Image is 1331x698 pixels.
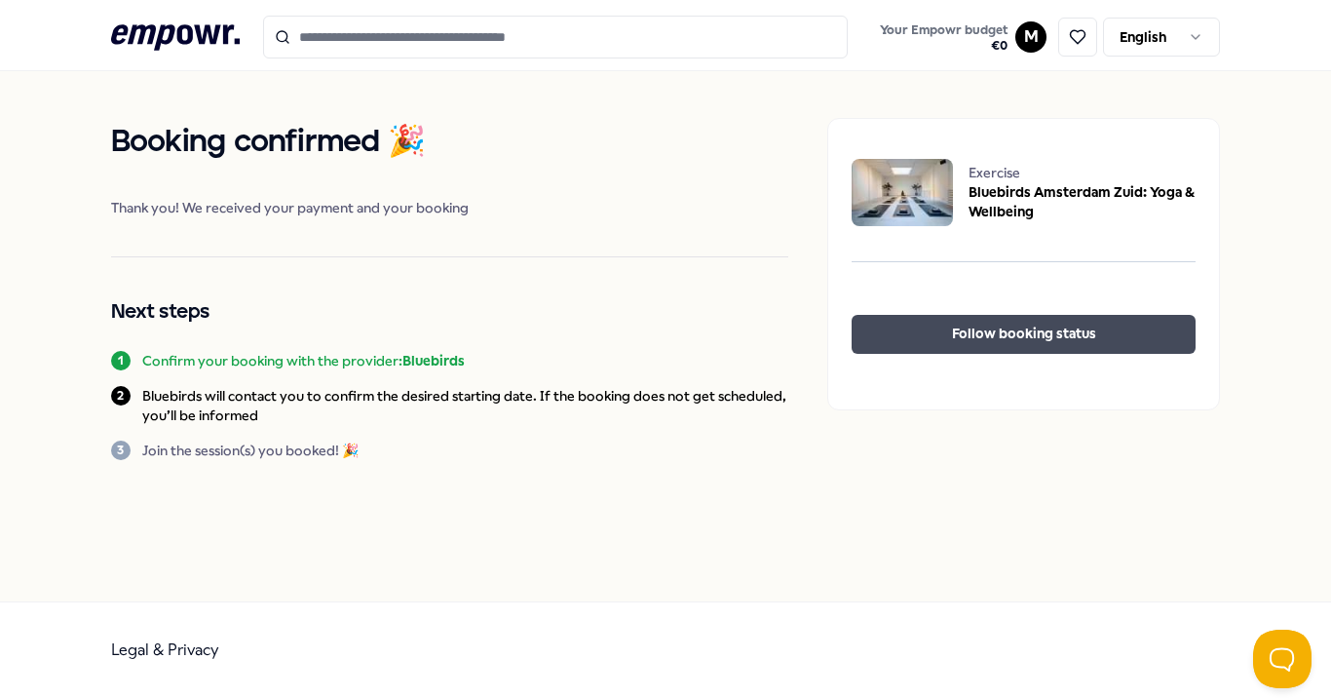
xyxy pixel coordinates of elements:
[402,353,465,368] b: Bluebirds
[111,351,131,370] div: 1
[969,163,1196,182] span: Exercise
[111,386,131,406] div: 2
[969,182,1196,221] span: Bluebirds Amsterdam Zuid: Yoga & Wellbeing
[142,351,465,370] p: Confirm your booking with the provider:
[880,22,1008,38] span: Your Empowr budget
[852,159,953,226] img: package image
[111,640,219,659] a: Legal & Privacy
[142,386,789,425] p: Bluebirds will contact you to confirm the desired starting date. If the booking does not get sche...
[111,118,789,167] h1: Booking confirmed 🎉
[263,16,848,58] input: Search for products, categories or subcategories
[111,441,131,460] div: 3
[1253,630,1312,688] iframe: Help Scout Beacon - Open
[852,315,1196,386] a: Follow booking status
[1015,21,1046,53] button: M
[111,198,789,217] span: Thank you! We received your payment and your booking
[111,296,789,328] h2: Next steps
[880,38,1008,54] span: € 0
[142,441,359,460] p: Join the session(s) you booked! 🎉
[872,17,1015,58] a: Your Empowr budget€0
[852,315,1196,354] button: Follow booking status
[876,19,1011,58] button: Your Empowr budget€0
